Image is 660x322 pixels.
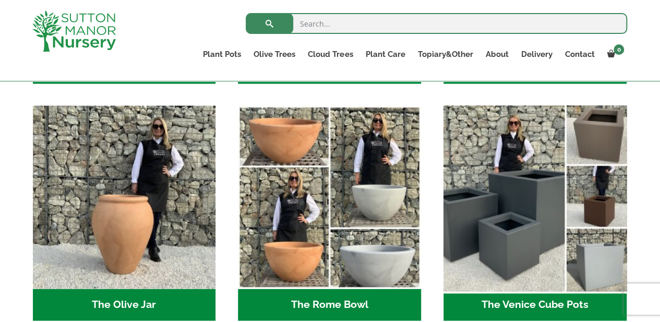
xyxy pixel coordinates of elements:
[238,105,421,289] img: The Rome Bowl
[443,105,627,320] a: Visit product category The Venice Cube Pots
[443,289,627,321] h2: The Venice Cube Pots
[247,47,302,62] a: Olive Trees
[33,289,216,321] h2: The Olive Jar
[197,47,247,62] a: Plant Pots
[33,105,216,289] img: The Olive Jar
[32,10,116,52] img: logo
[359,47,411,62] a: Plant Care
[514,47,558,62] a: Delivery
[558,47,601,62] a: Contact
[479,47,514,62] a: About
[238,289,421,321] h2: The Rome Bowl
[33,105,216,320] a: Visit product category The Olive Jar
[246,13,627,34] input: Search...
[411,47,479,62] a: Topiary&Other
[302,47,359,62] a: Cloud Trees
[439,101,631,293] img: The Venice Cube Pots
[614,44,624,55] span: 0
[601,47,627,62] a: 0
[238,105,421,320] a: Visit product category The Rome Bowl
